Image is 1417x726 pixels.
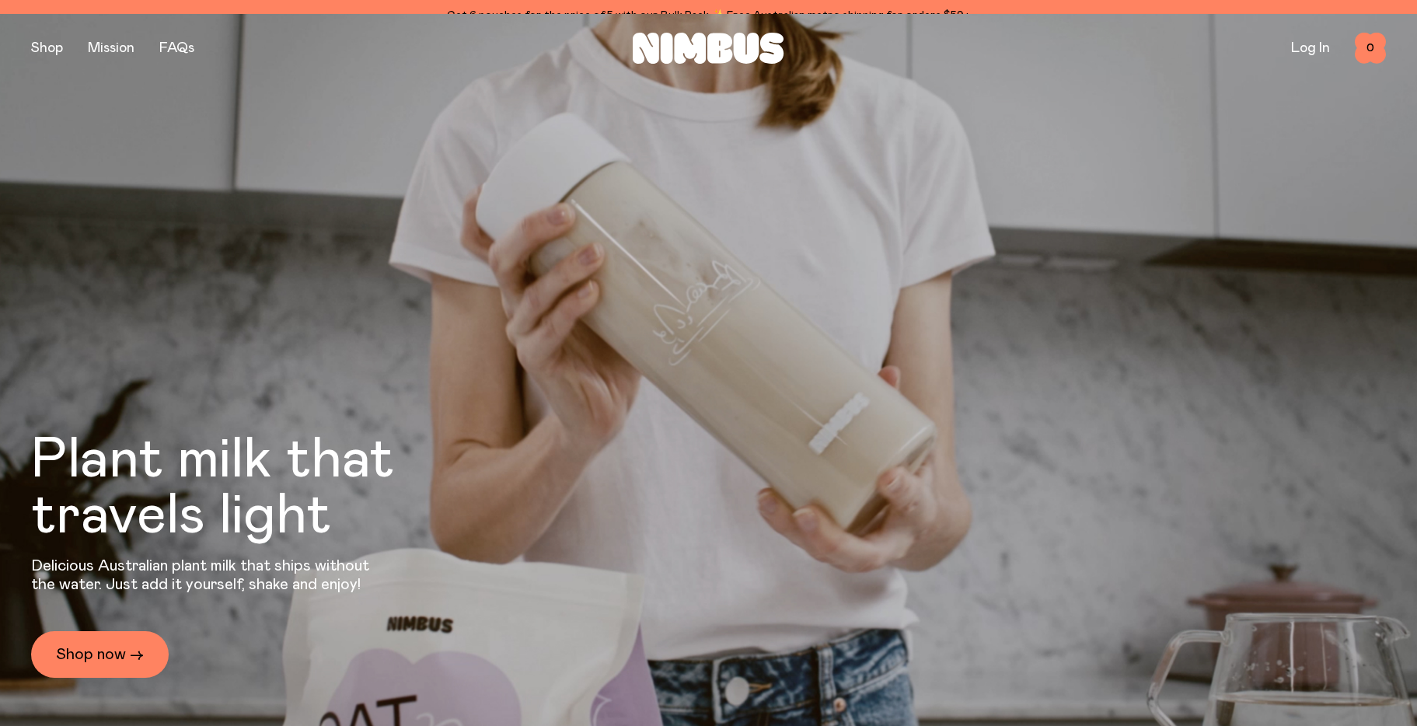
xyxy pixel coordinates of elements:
p: Delicious Australian plant milk that ships without the water. Just add it yourself, shake and enjoy! [31,557,379,594]
a: Shop now → [31,631,169,678]
a: FAQs [159,41,194,55]
a: Mission [88,41,134,55]
button: 0 [1355,33,1386,64]
h1: Plant milk that travels light [31,432,479,544]
a: Log In [1291,41,1330,55]
div: Get 6 pouches for the price of 5 with our Bulk Pack ✨ Free Australian metro shipping for orders $59+ [31,6,1386,25]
